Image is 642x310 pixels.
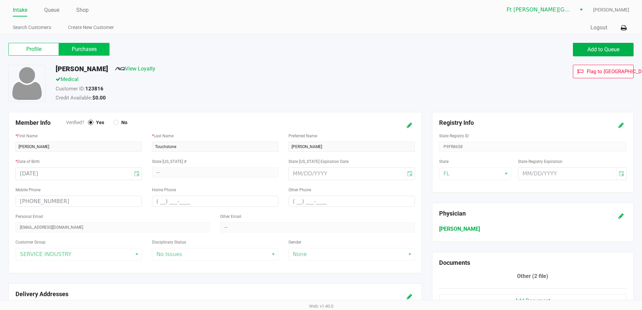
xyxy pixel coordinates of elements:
[439,270,626,283] button: Other (2 file)
[59,43,110,56] label: Purchases
[439,210,594,217] h5: Physician
[56,65,108,73] h5: [PERSON_NAME]
[13,5,27,15] a: Intake
[590,24,607,32] button: Logout
[587,46,619,53] span: Add to Queue
[576,4,586,16] button: Select
[16,214,43,220] label: Personal Email
[44,5,59,15] a: Queue
[152,187,176,193] label: Home Phone
[16,133,37,139] label: First Name
[593,6,629,13] span: [PERSON_NAME]
[288,187,311,193] label: Other Phone
[16,119,66,126] h5: Member Info
[152,239,186,245] label: Disciplinary Status
[76,5,89,15] a: Shop
[13,23,51,32] a: Search Customers
[51,85,442,94] div: Customer ID:
[288,159,348,165] label: State [US_STATE] Expiration Date
[66,119,88,126] span: Verified?
[309,304,333,309] span: Web: v1.40.0
[439,133,469,139] label: State Registry ID
[152,159,186,165] label: State [US_STATE] #
[92,95,106,101] strong: $0.00
[288,239,301,245] label: Gender
[439,119,594,126] h5: Registry Info
[51,94,442,104] div: Credit Available:
[573,65,634,78] button: Flag to [GEOGRAPHIC_DATA]
[115,65,155,72] a: View Loyalty
[16,290,346,298] h5: Delivery Addresses
[515,298,550,304] span: Add Document
[518,159,562,165] label: State Registry Expiration
[16,187,40,193] label: Mobile Phone
[439,259,626,266] h5: Documents
[439,226,626,232] h6: [PERSON_NAME]
[51,76,442,85] div: Medical
[152,133,174,139] label: Last Name
[439,294,626,308] button: Add Document
[85,86,103,92] strong: 123816
[507,6,572,14] span: Ft [PERSON_NAME][GEOGRAPHIC_DATA]
[68,23,114,32] a: Create New Customer
[16,159,40,165] label: Date of Birth
[16,239,45,245] label: Customer Group
[119,119,127,125] span: No
[288,133,317,139] label: Preferred Name
[573,43,634,56] button: Add to Queue
[439,159,449,165] label: State
[93,119,104,125] span: Yes
[8,43,59,56] label: Profile
[220,214,241,220] label: Other Email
